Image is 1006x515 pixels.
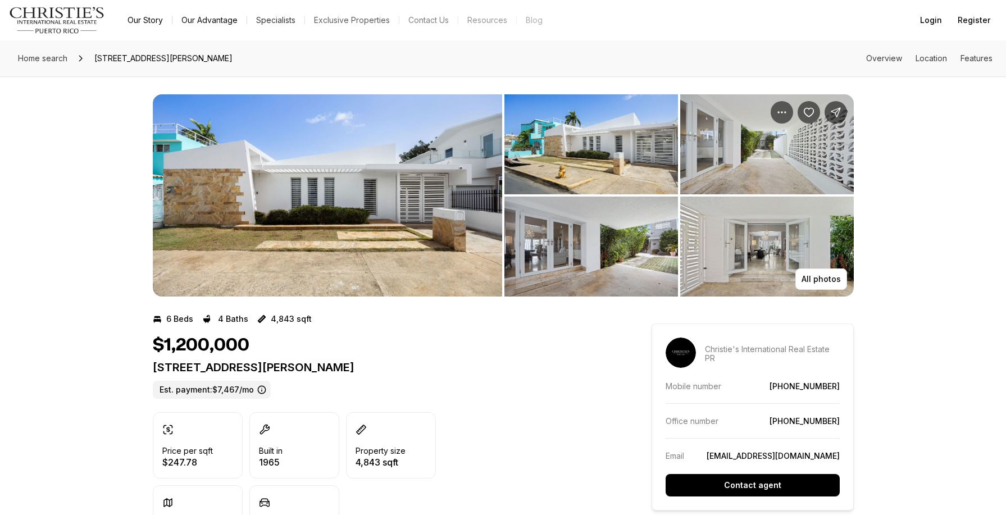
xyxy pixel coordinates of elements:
p: Price per sqft [162,446,213,455]
p: 4,843 sqft [271,315,312,323]
p: 4,843 sqft [356,458,406,467]
button: All photos [795,268,847,290]
a: [EMAIL_ADDRESS][DOMAIN_NAME] [707,451,840,461]
img: logo [9,7,105,34]
li: 2 of 12 [504,94,854,297]
p: Mobile number [666,381,721,391]
p: All photos [802,275,841,284]
button: Contact agent [666,474,840,496]
span: Register [958,16,990,25]
span: Home search [18,53,67,63]
a: [PHONE_NUMBER] [770,381,840,391]
li: 1 of 12 [153,94,502,297]
button: Login [913,9,949,31]
a: Our Advantage [172,12,247,28]
p: Christie's International Real Estate PR [705,345,840,363]
button: Register [951,9,997,31]
a: Exclusive Properties [305,12,399,28]
a: Home search [13,49,72,67]
a: Skip to: Location [916,53,947,63]
a: [PHONE_NUMBER] [770,416,840,426]
p: Property size [356,446,406,455]
div: Listing Photos [153,94,854,297]
p: Email [666,451,684,461]
a: Skip to: Overview [866,53,902,63]
p: 4 Baths [218,315,248,323]
a: Resources [458,12,516,28]
p: Office number [666,416,718,426]
button: Share Property: 2219 CACIQUE #2219 [825,101,847,124]
span: Login [920,16,942,25]
p: 6 Beds [166,315,193,323]
p: [STREET_ADDRESS][PERSON_NAME] [153,361,611,374]
a: Skip to: Features [961,53,993,63]
p: Built in [259,446,283,455]
span: [STREET_ADDRESS][PERSON_NAME] [90,49,237,67]
nav: Page section menu [866,54,993,63]
a: Our Story [119,12,172,28]
button: Save Property: 2219 CACIQUE #2219 [798,101,820,124]
button: Contact Us [399,12,458,28]
p: 1965 [259,458,283,467]
button: View image gallery [680,94,854,194]
a: Specialists [247,12,304,28]
label: Est. payment: $7,467/mo [153,381,271,399]
p: Contact agent [724,481,781,490]
button: View image gallery [504,94,678,194]
button: View image gallery [153,94,502,297]
h1: $1,200,000 [153,335,249,356]
button: Property options [771,101,793,124]
button: View image gallery [504,197,678,297]
button: View image gallery [680,197,854,297]
p: $247.78 [162,458,213,467]
a: Blog [517,12,552,28]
